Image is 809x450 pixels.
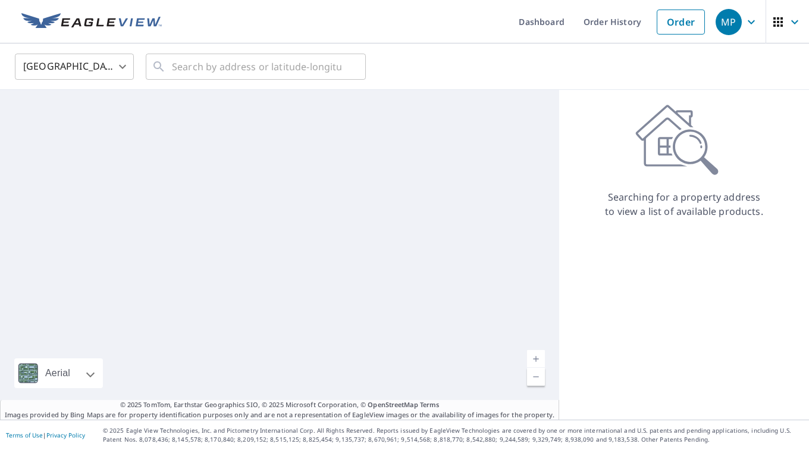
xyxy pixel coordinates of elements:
div: MP [716,9,742,35]
a: Current Level 5, Zoom Out [527,368,545,386]
p: Searching for a property address to view a list of available products. [604,190,764,218]
a: Terms [420,400,440,409]
a: Privacy Policy [46,431,85,439]
img: EV Logo [21,13,162,31]
div: [GEOGRAPHIC_DATA] [15,50,134,83]
a: Order [657,10,705,35]
div: Aerial [42,358,74,388]
div: Aerial [14,358,103,388]
a: Terms of Use [6,431,43,439]
a: OpenStreetMap [368,400,418,409]
a: Current Level 5, Zoom In [527,350,545,368]
p: © 2025 Eagle View Technologies, Inc. and Pictometry International Corp. All Rights Reserved. Repo... [103,426,803,444]
span: © 2025 TomTom, Earthstar Geographics SIO, © 2025 Microsoft Corporation, © [120,400,440,410]
p: | [6,432,85,439]
input: Search by address or latitude-longitude [172,50,341,83]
